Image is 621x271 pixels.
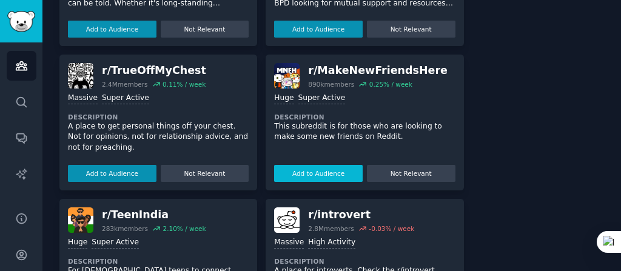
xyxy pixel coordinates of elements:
[163,224,206,233] div: 2.10 % / week
[274,63,300,89] img: MakeNewFriendsHere
[68,257,249,266] dt: Description
[68,165,156,182] button: Add to Audience
[274,257,455,266] dt: Description
[102,80,148,89] div: 2.4M members
[68,93,98,104] div: Massive
[161,21,249,38] button: Not Relevant
[274,237,304,249] div: Massive
[68,21,156,38] button: Add to Audience
[308,63,448,78] div: r/ MakeNewFriendsHere
[92,237,139,249] div: Super Active
[274,93,294,104] div: Huge
[163,80,206,89] div: 0.11 % / week
[308,237,355,249] div: High Activity
[68,207,93,233] img: TeenIndia
[367,21,455,38] button: Not Relevant
[161,165,249,182] button: Not Relevant
[308,224,354,233] div: 2.8M members
[102,63,206,78] div: r/ TrueOffMyChest
[274,121,455,142] p: This subreddit is for those who are looking to make some new friends on Reddit.
[274,165,363,182] button: Add to Audience
[367,165,455,182] button: Not Relevant
[102,224,148,233] div: 283k members
[308,80,354,89] div: 890k members
[7,11,35,32] img: GummySearch logo
[298,93,346,104] div: Super Active
[68,63,93,89] img: TrueOffMyChest
[369,80,412,89] div: 0.25 % / week
[308,207,414,222] div: r/ introvert
[274,113,455,121] dt: Description
[274,21,363,38] button: Add to Audience
[68,113,249,121] dt: Description
[274,207,300,233] img: introvert
[102,93,149,104] div: Super Active
[102,207,206,222] div: r/ TeenIndia
[68,121,249,153] p: A place to get personal things off your chest. Not for opinions, not for relationship advice, and...
[68,237,87,249] div: Huge
[369,224,414,233] div: -0.03 % / week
